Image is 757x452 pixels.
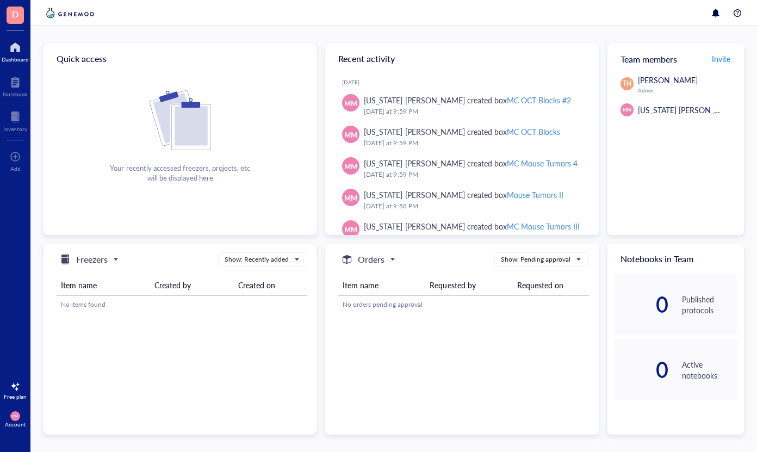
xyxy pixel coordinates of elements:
div: No items found [61,300,303,309]
th: Item name [338,275,425,295]
div: Inventory [3,126,27,132]
span: [PERSON_NAME] [638,75,698,85]
span: MM [344,160,357,171]
div: [DATE] at 9:58 PM [364,201,581,212]
div: Mouse Tumors II [507,189,563,200]
div: Dashboard [2,56,29,63]
a: Inventory [3,108,27,132]
span: D [12,7,18,21]
div: Show: Pending approval [501,255,570,264]
a: Notebook [3,73,28,97]
div: Notebook [3,91,28,97]
div: MC OCT Blocks #2 [507,95,571,106]
span: TH [623,79,631,89]
div: Notebooks in Team [607,244,744,274]
button: Invite [711,50,731,67]
a: Dashboard [2,39,29,63]
th: Requested on [513,275,590,295]
div: Add [10,165,21,172]
div: Your recently accessed freezers, projects, etc will be displayed here [110,163,250,183]
div: 0 [614,296,669,313]
h5: Orders [358,253,384,266]
div: Account [5,421,26,428]
div: [US_STATE] [PERSON_NAME] created box [364,189,563,201]
div: [DATE] at 9:59 PM [364,106,581,117]
th: Created on [234,275,307,295]
div: Show: Recently added [225,255,289,264]
a: MM[US_STATE] [PERSON_NAME] created boxMouse Tumors II[DATE] at 9:58 PM [334,184,590,216]
span: MM [344,192,357,203]
span: [US_STATE] [PERSON_NAME] [638,104,739,115]
div: [DATE] at 9:59 PM [364,169,581,180]
div: [US_STATE] [PERSON_NAME] created box [364,157,578,169]
th: Created by [150,275,234,295]
div: [US_STATE] [PERSON_NAME] created box [364,126,560,138]
span: MM [344,97,357,108]
div: Admin [638,87,737,94]
a: MM[US_STATE] [PERSON_NAME] created boxMC OCT Blocks #2[DATE] at 9:59 PM [334,90,590,121]
div: [DATE] at 9:59 PM [364,138,581,148]
div: Recent activity [325,44,598,74]
th: Item name [57,275,150,295]
div: 0 [614,361,669,379]
h5: Freezers [76,253,108,266]
div: Active notebooks [682,359,737,381]
th: Requested by [425,275,512,295]
span: MM [13,414,17,418]
div: MC Mouse Tumors 4 [507,158,578,169]
div: Team members [607,44,744,74]
div: [US_STATE] [PERSON_NAME] created box [364,94,571,106]
div: [DATE] [342,79,590,85]
span: MM [623,107,631,114]
img: Cf+DiIyRRx+BTSbnYhsZzE9to3+AfuhVxcka4spAAAAAElFTkSuQmCC [150,90,211,150]
div: Quick access [44,44,317,74]
div: No orders pending approval [343,300,585,309]
div: Published protocols [682,294,737,315]
a: MM[US_STATE] [PERSON_NAME] created boxMC OCT Blocks[DATE] at 9:59 PM [334,121,590,153]
img: genemod-logo [44,7,97,20]
span: MM [344,129,357,140]
div: Free plan [4,393,27,400]
div: MC OCT Blocks [507,126,560,137]
a: MM[US_STATE] [PERSON_NAME] created boxMC Mouse Tumors III[DATE] at 9:58 PM [334,216,590,247]
a: MM[US_STATE] [PERSON_NAME] created boxMC Mouse Tumors 4[DATE] at 9:59 PM [334,153,590,184]
span: Invite [712,53,730,64]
